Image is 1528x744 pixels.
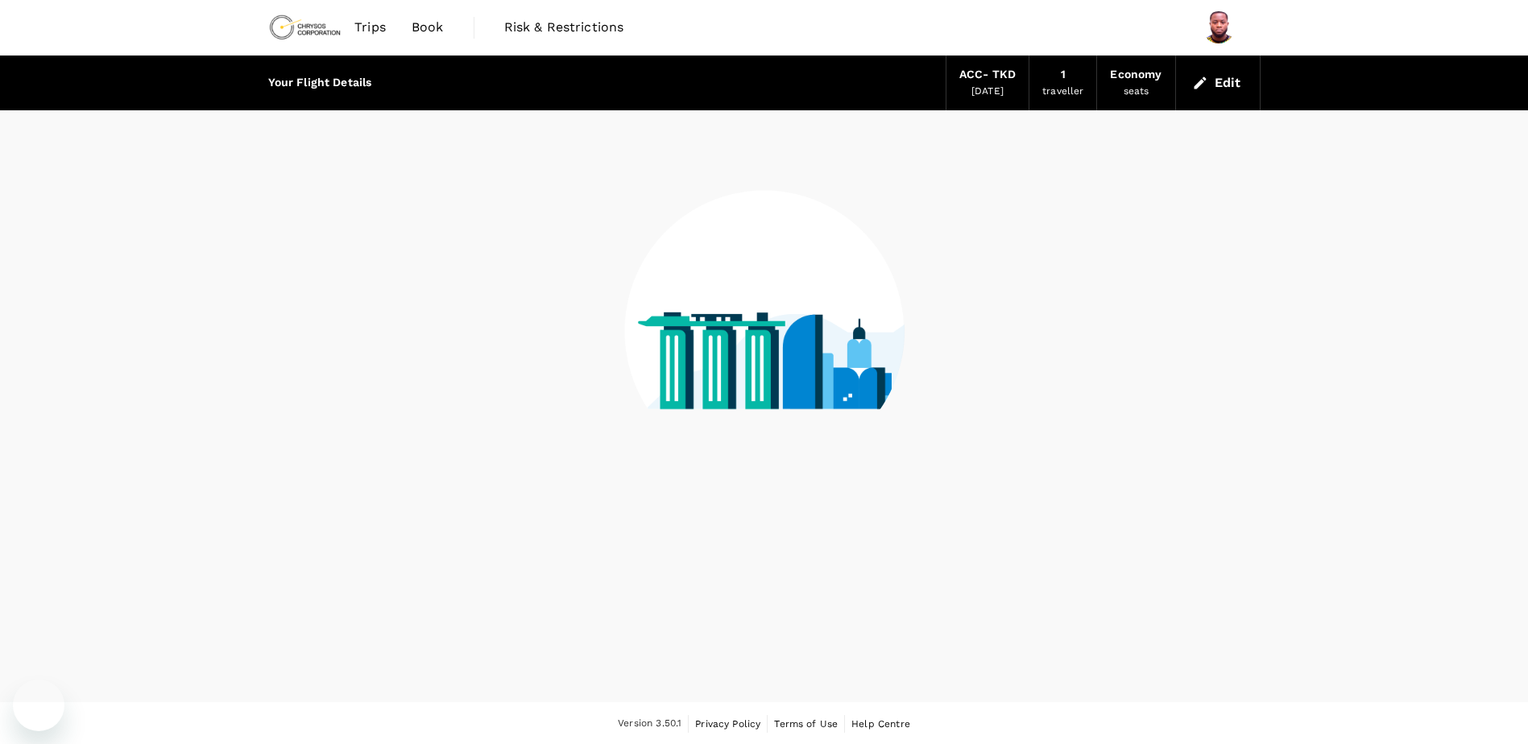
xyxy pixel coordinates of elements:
div: Your Flight Details [268,74,372,92]
div: [DATE] [971,84,1004,100]
span: Version 3.50.1 [618,716,681,732]
span: Help Centre [851,718,910,730]
a: Help Centre [851,715,910,733]
span: Terms of Use [774,718,838,730]
g: finding your flights [680,458,819,473]
iframe: Button to launch messaging window [13,680,64,731]
button: Edit [1189,70,1247,96]
span: Risk & Restrictions [504,18,624,37]
div: ACC - TKD [959,66,1016,84]
span: Book [412,18,444,37]
span: Privacy Policy [695,718,760,730]
div: seats [1124,84,1149,100]
a: Terms of Use [774,715,838,733]
div: 1 [1061,66,1066,84]
div: traveller [1042,84,1083,100]
a: Privacy Policy [695,715,760,733]
span: Trips [354,18,386,37]
div: Economy [1110,66,1162,84]
img: Gideon Asenso Mensah [1203,11,1235,43]
img: Chrysos Corporation [268,10,342,45]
